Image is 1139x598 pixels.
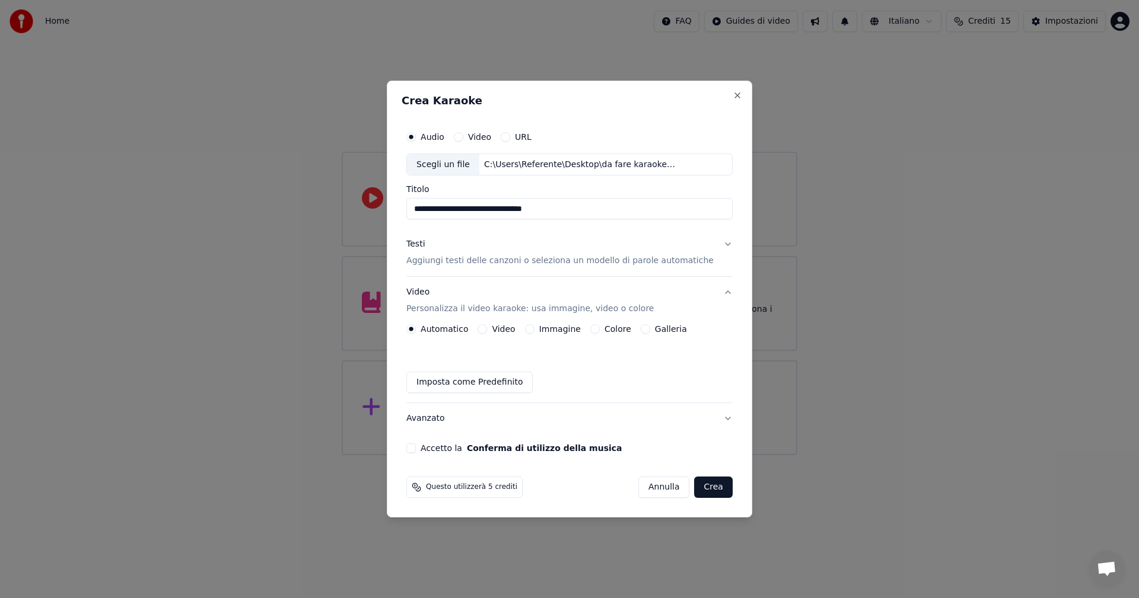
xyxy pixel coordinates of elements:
[539,325,581,333] label: Immagine
[406,324,733,402] div: VideoPersonalizza il video karaoke: usa immagine, video o colore
[406,186,733,194] label: Titolo
[468,133,491,141] label: Video
[406,287,654,315] div: Video
[638,477,690,498] button: Annulla
[421,325,468,333] label: Automatico
[406,303,654,315] p: Personalizza il video karaoke: usa immagine, video o colore
[605,325,631,333] label: Colore
[406,229,733,277] button: TestiAggiungi testi delle canzoni o seleziona un modello di parole automatiche
[406,372,533,393] button: Imposta come Predefinito
[421,133,444,141] label: Audio
[467,444,622,452] button: Accetto la
[492,325,515,333] label: Video
[407,154,479,175] div: Scegli un file
[421,444,622,452] label: Accetto la
[406,255,714,267] p: Aggiungi testi delle canzoni o seleziona un modello di parole automatiche
[515,133,532,141] label: URL
[426,482,517,492] span: Questo utilizzerà 5 crediti
[406,277,733,325] button: VideoPersonalizza il video karaoke: usa immagine, video o colore
[479,159,681,171] div: C:\Users\Referente\Desktop\da fare karaoke\[PERSON_NAME] - Rewind (REMIX VERSION).mp3
[406,403,733,434] button: Avanzato
[655,325,687,333] label: Galleria
[406,239,425,251] div: Testi
[695,477,733,498] button: Crea
[402,95,737,106] h2: Crea Karaoke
